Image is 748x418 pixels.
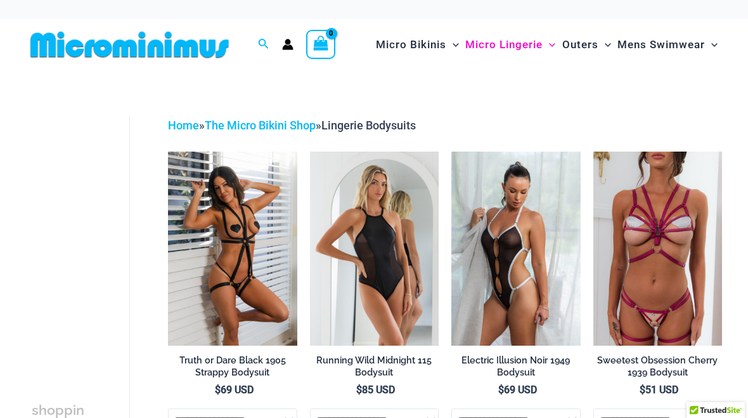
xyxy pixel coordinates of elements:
[593,355,723,378] h2: Sweetest Obsession Cherry 1939 Bodysuit
[32,106,146,360] iframe: TrustedSite Certified
[168,119,416,132] span: » »
[215,384,254,396] bdi: 69 USD
[215,384,221,396] span: $
[640,384,678,396] bdi: 51 USD
[25,30,234,59] img: MM SHOP LOGO FLAT
[498,384,504,396] span: $
[168,152,297,345] img: Truth or Dare Black 1905 Bodysuit 611 Micro 07
[562,29,598,61] span: Outers
[356,384,395,396] bdi: 85 USD
[451,152,581,345] img: Electric Illusion Noir 1949 Bodysuit 03
[705,29,718,61] span: Menu Toggle
[306,30,335,59] a: View Shopping Cart, empty
[640,384,645,396] span: $
[598,29,611,61] span: Menu Toggle
[258,37,269,53] a: Search icon link
[376,29,446,61] span: Micro Bikinis
[451,355,581,383] a: Electric Illusion Noir 1949 Bodysuit
[446,29,459,61] span: Menu Toggle
[310,355,439,383] a: Running Wild Midnight 115 Bodysuit
[371,23,723,66] nav: Site Navigation
[282,39,293,50] a: Account icon link
[593,152,723,345] a: Sweetest Obsession Cherry 1129 Bra 6119 Bottom 1939 Bodysuit 09Sweetest Obsession Cherry 1129 Bra...
[168,119,199,132] a: Home
[310,355,439,378] h2: Running Wild Midnight 115 Bodysuit
[205,119,316,132] a: The Micro Bikini Shop
[310,152,439,345] img: Running Wild Midnight 115 Bodysuit 02
[593,355,723,383] a: Sweetest Obsession Cherry 1939 Bodysuit
[593,152,723,345] img: Sweetest Obsession Cherry 1129 Bra 6119 Bottom 1939 Bodysuit 09
[373,25,462,64] a: Micro BikinisMenu ToggleMenu Toggle
[310,152,439,345] a: Running Wild Midnight 115 Bodysuit 02Running Wild Midnight 115 Bodysuit 12Running Wild Midnight 1...
[321,119,416,132] span: Lingerie Bodysuits
[451,355,581,378] h2: Electric Illusion Noir 1949 Bodysuit
[465,29,543,61] span: Micro Lingerie
[614,25,721,64] a: Mens SwimwearMenu ToggleMenu Toggle
[498,384,537,396] bdi: 69 USD
[451,152,581,345] a: Electric Illusion Noir 1949 Bodysuit 03Electric Illusion Noir 1949 Bodysuit 04Electric Illusion N...
[168,355,297,383] a: Truth or Dare Black 1905 Strappy Bodysuit
[543,29,555,61] span: Menu Toggle
[617,29,705,61] span: Mens Swimwear
[462,25,558,64] a: Micro LingerieMenu ToggleMenu Toggle
[168,355,297,378] h2: Truth or Dare Black 1905 Strappy Bodysuit
[356,384,362,396] span: $
[559,25,614,64] a: OutersMenu ToggleMenu Toggle
[168,152,297,345] a: Truth or Dare Black 1905 Bodysuit 611 Micro 07Truth or Dare Black 1905 Bodysuit 611 Micro 05Truth...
